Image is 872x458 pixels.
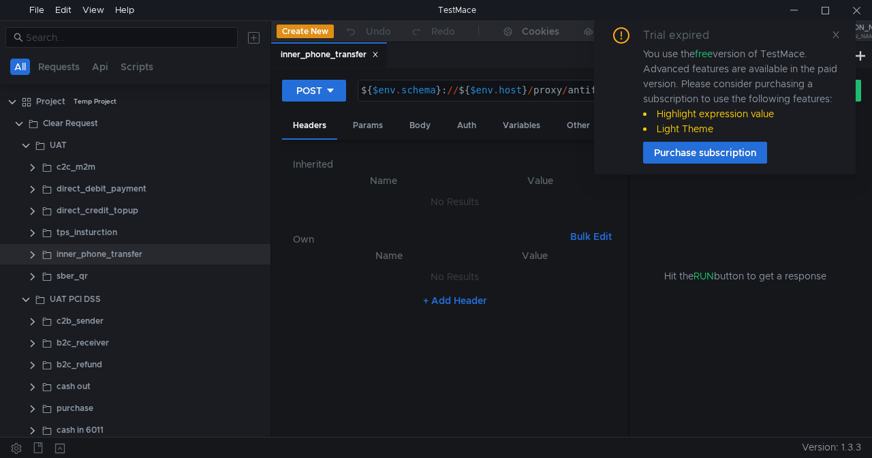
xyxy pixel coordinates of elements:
[293,231,565,247] h6: Own
[57,311,104,331] div: c2b_sender
[34,59,84,75] button: Requests
[366,23,391,40] div: Undo
[57,333,109,353] div: b2c_receiver
[57,200,138,221] div: direct_credit_topup
[643,106,839,121] li: Highlight expression value
[643,46,839,136] div: You use the version of TestMace. Advanced features are available in the paid version. Please cons...
[10,59,30,75] button: All
[446,113,487,138] div: Auth
[802,438,861,457] span: Version: 1.3.3
[282,80,346,102] button: POST
[36,91,65,112] div: Project
[695,48,713,60] span: free
[315,247,463,264] th: Name
[74,91,116,112] div: Temp Project
[277,25,334,38] button: Create New
[643,27,726,44] div: Trial expired
[57,222,117,243] div: tps_insturction
[57,376,91,397] div: cash out
[463,247,606,264] th: Value
[401,21,465,42] button: Redo
[643,121,839,136] li: Light Theme
[282,113,337,140] div: Headers
[57,354,102,375] div: b2c_refund
[57,179,146,199] div: direct_debit_payment
[304,172,463,189] th: Name
[342,113,394,138] div: Params
[694,270,714,282] span: RUN
[116,59,157,75] button: Scripts
[522,23,559,40] div: Cookies
[431,271,479,283] nz-embed-empty: No Results
[57,420,104,440] div: cash in 6011
[50,135,67,155] div: UAT
[565,228,617,245] button: Bulk Edit
[57,266,88,286] div: sber_qr
[399,113,441,138] div: Body
[296,83,322,98] div: POST
[26,30,230,45] input: Search...
[57,398,93,418] div: purchase
[643,142,767,164] button: Purchase subscription
[556,113,601,138] div: Other
[88,59,112,75] button: Api
[57,244,142,264] div: inner_phone_transfer
[281,48,379,62] div: inner_phone_transfer
[431,23,455,40] div: Redo
[463,172,617,189] th: Value
[50,289,101,309] div: UAT PCI DSS
[57,157,95,177] div: c2c_m2m
[293,156,617,172] h6: Inherited
[418,292,493,309] button: + Add Header
[43,113,98,134] div: Clear Request
[492,113,551,138] div: Variables
[664,269,826,284] span: Hit the button to get a response
[334,21,401,42] button: Undo
[431,196,479,208] nz-embed-empty: No Results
